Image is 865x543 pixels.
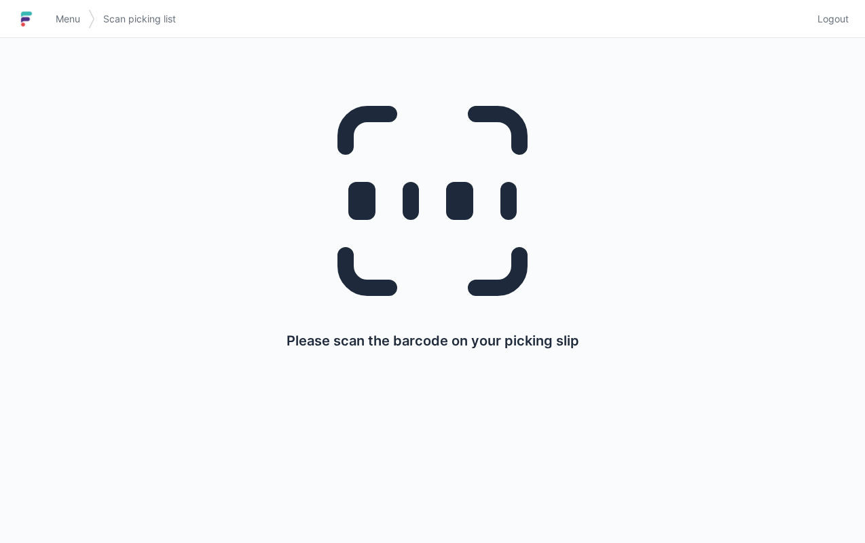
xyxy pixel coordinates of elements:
img: svg> [88,3,95,35]
a: Scan picking list [95,7,184,31]
span: Scan picking list [103,12,176,26]
img: logo-small.jpg [16,8,37,30]
p: Please scan the barcode on your picking slip [287,331,579,350]
span: Logout [817,12,849,26]
a: Logout [809,7,849,31]
span: Menu [56,12,80,26]
a: Menu [48,7,88,31]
